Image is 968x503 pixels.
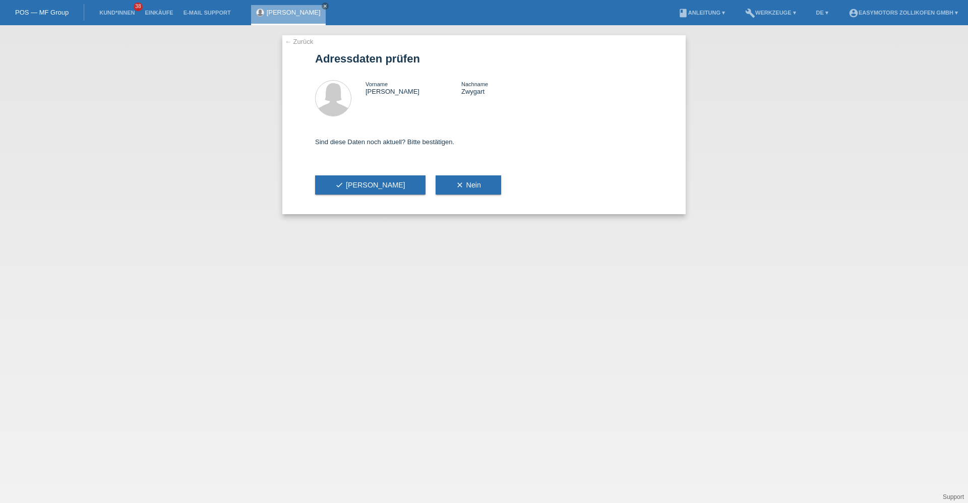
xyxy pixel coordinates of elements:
a: close [322,3,329,10]
a: DE ▾ [811,10,833,16]
a: bookAnleitung ▾ [673,10,730,16]
span: Nachname [461,81,488,87]
span: 38 [134,3,143,11]
i: clear [456,181,464,189]
button: check[PERSON_NAME] [315,175,426,195]
i: close [323,4,328,9]
a: E-Mail Support [178,10,236,16]
a: Kund*innen [94,10,140,16]
a: account_circleEasymotors Zollikofen GmbH ▾ [843,10,963,16]
i: check [335,181,343,189]
i: build [745,8,755,18]
div: Sind diese Daten noch aktuell? Bitte bestätigen. [315,128,653,156]
span: Vorname [366,81,388,87]
span: Nein [456,181,481,189]
div: Zwygart [461,80,557,95]
a: buildWerkzeuge ▾ [740,10,801,16]
i: account_circle [849,8,859,18]
div: [PERSON_NAME] [366,80,461,95]
h1: Adressdaten prüfen [315,52,653,65]
a: Support [943,493,964,500]
a: Einkäufe [140,10,178,16]
a: POS — MF Group [15,9,69,16]
a: [PERSON_NAME] [267,9,321,16]
i: book [678,8,688,18]
a: ← Zurück [285,38,313,45]
span: [PERSON_NAME] [335,181,405,189]
button: clearNein [436,175,501,195]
